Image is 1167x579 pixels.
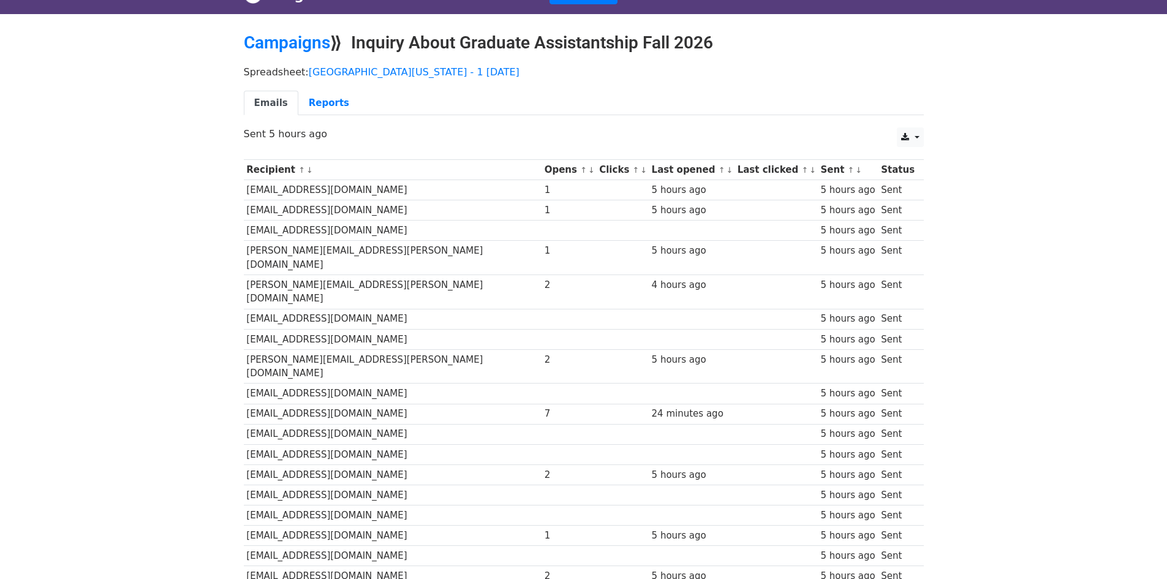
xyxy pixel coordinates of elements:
[820,387,875,401] div: 5 hours ago
[820,407,875,421] div: 5 hours ago
[545,203,594,218] div: 1
[719,165,725,175] a: ↑
[878,160,917,180] th: Status
[244,309,542,329] td: [EMAIL_ADDRESS][DOMAIN_NAME]
[244,329,542,349] td: [EMAIL_ADDRESS][DOMAIN_NAME]
[820,244,875,258] div: 5 hours ago
[820,488,875,502] div: 5 hours ago
[545,468,594,482] div: 2
[652,407,731,421] div: 24 minutes ago
[244,66,924,78] p: Spreadsheet:
[244,127,924,140] p: Sent 5 hours ago
[820,427,875,441] div: 5 hours ago
[820,333,875,347] div: 5 hours ago
[820,312,875,326] div: 5 hours ago
[820,183,875,197] div: 5 hours ago
[298,91,360,116] a: Reports
[878,241,917,275] td: Sent
[818,160,878,180] th: Sent
[580,165,587,175] a: ↑
[309,66,519,78] a: [GEOGRAPHIC_DATA][US_STATE] - 1 [DATE]
[652,468,731,482] div: 5 hours ago
[820,468,875,482] div: 5 hours ago
[298,165,305,175] a: ↑
[244,349,542,384] td: [PERSON_NAME][EMAIL_ADDRESS][PERSON_NAME][DOMAIN_NAME]
[596,160,648,180] th: Clicks
[244,160,542,180] th: Recipient
[633,165,640,175] a: ↑
[652,529,731,543] div: 5 hours ago
[545,407,594,421] div: 7
[878,424,917,444] td: Sent
[801,165,808,175] a: ↑
[820,203,875,218] div: 5 hours ago
[244,275,542,309] td: [PERSON_NAME][EMAIL_ADDRESS][PERSON_NAME][DOMAIN_NAME]
[726,165,733,175] a: ↓
[878,200,917,221] td: Sent
[878,309,917,329] td: Sent
[855,165,862,175] a: ↓
[244,91,298,116] a: Emails
[820,549,875,563] div: 5 hours ago
[652,353,731,367] div: 5 hours ago
[820,224,875,238] div: 5 hours ago
[244,444,542,464] td: [EMAIL_ADDRESS][DOMAIN_NAME]
[878,180,917,200] td: Sent
[545,529,594,543] div: 1
[878,221,917,241] td: Sent
[878,546,917,566] td: Sent
[652,278,731,292] div: 4 hours ago
[848,165,855,175] a: ↑
[640,165,647,175] a: ↓
[244,404,542,424] td: [EMAIL_ADDRESS][DOMAIN_NAME]
[545,353,594,367] div: 2
[244,485,542,505] td: [EMAIL_ADDRESS][DOMAIN_NAME]
[820,509,875,523] div: 5 hours ago
[244,241,542,275] td: [PERSON_NAME][EMAIL_ADDRESS][PERSON_NAME][DOMAIN_NAME]
[820,353,875,367] div: 5 hours ago
[649,160,735,180] th: Last opened
[652,203,731,218] div: 5 hours ago
[1106,520,1167,579] iframe: Chat Widget
[820,529,875,543] div: 5 hours ago
[244,424,542,444] td: [EMAIL_ADDRESS][DOMAIN_NAME]
[244,200,542,221] td: [EMAIL_ADDRESS][DOMAIN_NAME]
[878,485,917,505] td: Sent
[588,165,595,175] a: ↓
[244,221,542,241] td: [EMAIL_ADDRESS][DOMAIN_NAME]
[244,384,542,404] td: [EMAIL_ADDRESS][DOMAIN_NAME]
[652,244,731,258] div: 5 hours ago
[306,165,313,175] a: ↓
[820,278,875,292] div: 5 hours ago
[878,329,917,349] td: Sent
[878,384,917,404] td: Sent
[878,404,917,424] td: Sent
[545,278,594,292] div: 2
[735,160,818,180] th: Last clicked
[545,183,594,197] div: 1
[244,180,542,200] td: [EMAIL_ADDRESS][DOMAIN_NAME]
[244,32,330,53] a: Campaigns
[878,275,917,309] td: Sent
[545,244,594,258] div: 1
[809,165,816,175] a: ↓
[878,349,917,384] td: Sent
[244,546,542,566] td: [EMAIL_ADDRESS][DOMAIN_NAME]
[244,32,924,53] h2: ⟫ Inquiry About Graduate Assistantship Fall 2026
[820,448,875,462] div: 5 hours ago
[244,526,542,546] td: [EMAIL_ADDRESS][DOMAIN_NAME]
[878,526,917,546] td: Sent
[878,464,917,485] td: Sent
[878,444,917,464] td: Sent
[244,464,542,485] td: [EMAIL_ADDRESS][DOMAIN_NAME]
[244,505,542,526] td: [EMAIL_ADDRESS][DOMAIN_NAME]
[652,183,731,197] div: 5 hours ago
[542,160,597,180] th: Opens
[878,505,917,526] td: Sent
